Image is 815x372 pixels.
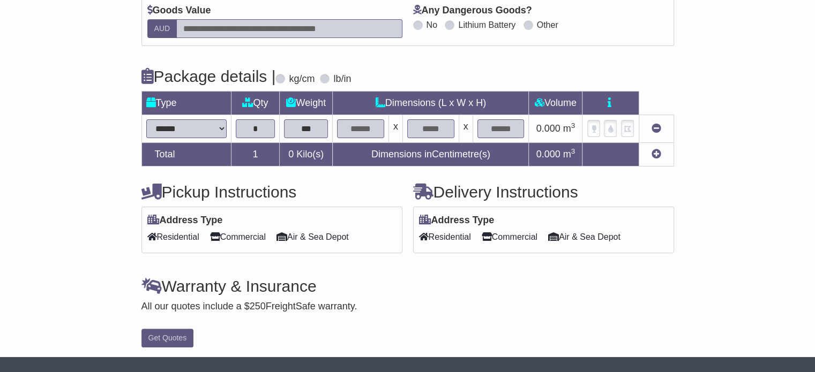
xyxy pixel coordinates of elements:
td: x [388,115,402,142]
span: Air & Sea Depot [548,229,620,245]
td: Dimensions in Centimetre(s) [333,142,529,166]
td: Total [141,142,231,166]
td: x [459,115,473,142]
span: Residential [147,229,199,245]
label: Other [537,20,558,30]
span: 0.000 [536,123,560,134]
label: AUD [147,19,177,38]
sup: 3 [571,122,575,130]
td: Volume [529,91,582,115]
span: m [563,149,575,160]
span: 0 [288,149,294,160]
h4: Delivery Instructions [413,183,674,201]
span: 250 [250,301,266,312]
td: Weight [280,91,333,115]
span: Residential [419,229,471,245]
td: Type [141,91,231,115]
label: Any Dangerous Goods? [413,5,532,17]
button: Get Quotes [141,329,194,347]
sup: 3 [571,147,575,155]
td: Qty [231,91,280,115]
span: 0.000 [536,149,560,160]
label: No [427,20,437,30]
td: Dimensions (L x W x H) [333,91,529,115]
span: m [563,123,575,134]
div: All our quotes include a $ FreightSafe warranty. [141,301,674,313]
h4: Package details | [141,67,276,85]
label: Lithium Battery [458,20,515,30]
label: Address Type [419,215,495,226]
a: Remove this item [652,123,661,134]
td: Kilo(s) [280,142,333,166]
label: Goods Value [147,5,211,17]
h4: Pickup Instructions [141,183,402,201]
span: Commercial [482,229,537,245]
h4: Warranty & Insurance [141,277,674,295]
span: Commercial [210,229,266,245]
label: Address Type [147,215,223,226]
label: kg/cm [289,73,315,85]
a: Add new item [652,149,661,160]
td: 1 [231,142,280,166]
span: Air & Sea Depot [276,229,349,245]
label: lb/in [333,73,351,85]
